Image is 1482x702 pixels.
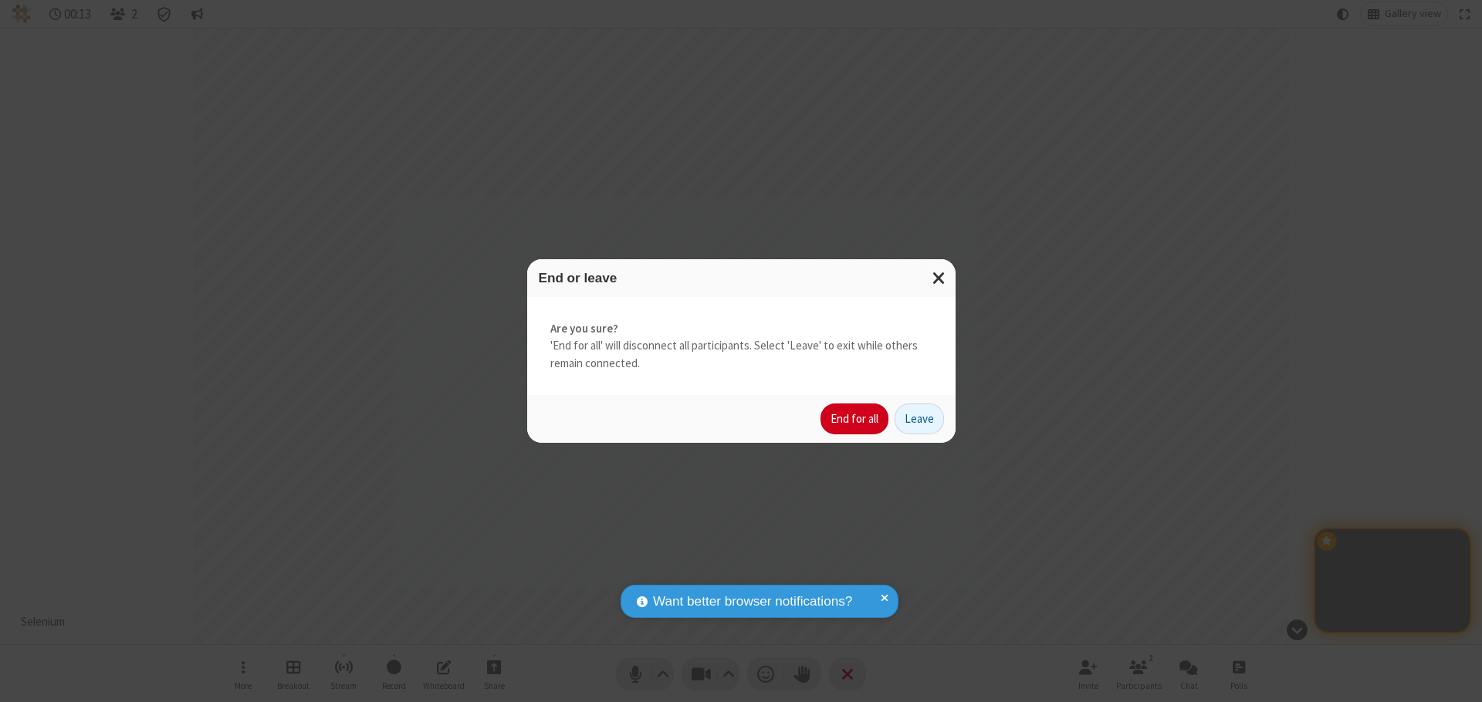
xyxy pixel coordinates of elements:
[527,297,956,396] div: 'End for all' will disconnect all participants. Select 'Leave' to exit while others remain connec...
[821,403,888,434] button: End for all
[539,271,944,285] h3: End or leave
[923,259,956,297] button: Close modal
[653,592,852,612] span: Want better browser notifications?
[895,403,944,434] button: Leave
[550,320,932,338] strong: Are you sure?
